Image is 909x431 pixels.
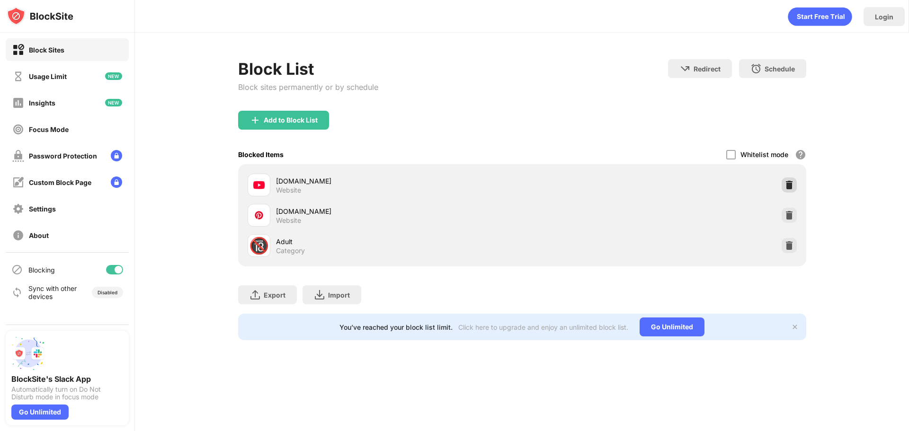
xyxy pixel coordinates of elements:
[276,206,522,216] div: [DOMAIN_NAME]
[29,178,91,186] div: Custom Block Page
[249,236,269,255] div: 🔞
[276,176,522,186] div: [DOMAIN_NAME]
[238,59,378,79] div: Block List
[12,70,24,82] img: time-usage-off.svg
[12,203,24,215] img: settings-off.svg
[238,82,378,92] div: Block sites permanently or by schedule
[29,125,69,133] div: Focus Mode
[11,264,23,275] img: blocking-icon.svg
[12,97,24,109] img: insights-off.svg
[791,323,799,331] img: x-button.svg
[11,374,123,384] div: BlockSite's Slack App
[875,13,893,21] div: Login
[29,152,97,160] div: Password Protection
[29,99,55,107] div: Insights
[328,291,350,299] div: Import
[276,216,301,225] div: Website
[98,290,117,295] div: Disabled
[105,72,122,80] img: new-icon.svg
[11,405,69,420] div: Go Unlimited
[7,7,73,26] img: logo-blocksite.svg
[788,7,852,26] div: animation
[253,210,265,221] img: favicons
[29,231,49,239] div: About
[28,266,55,274] div: Blocking
[29,72,67,80] div: Usage Limit
[105,99,122,106] img: new-icon.svg
[276,246,305,255] div: Category
[12,123,24,135] img: focus-off.svg
[339,323,453,331] div: You’ve reached your block list limit.
[11,287,23,298] img: sync-icon.svg
[640,317,704,336] div: Go Unlimited
[111,150,122,161] img: lock-menu.svg
[29,46,64,54] div: Block Sites
[29,205,56,213] div: Settings
[11,336,45,370] img: push-slack.svg
[12,176,24,188] img: customize-block-page-off.svg
[458,323,628,331] div: Click here to upgrade and enjoy an unlimited block list.
[264,116,318,124] div: Add to Block List
[276,186,301,194] div: Website
[28,284,77,300] div: Sync with other devices
[12,229,24,241] img: about-off.svg
[12,44,24,56] img: block-on.svg
[264,291,285,299] div: Export
[276,237,522,246] div: Adult
[694,65,721,73] div: Redirect
[740,150,788,158] div: Whitelist mode
[253,179,265,191] img: favicons
[765,65,795,73] div: Schedule
[238,150,284,158] div: Blocked Items
[11,386,123,401] div: Automatically turn on Do Not Disturb mode in focus mode
[111,176,122,188] img: lock-menu.svg
[12,150,24,162] img: password-protection-off.svg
